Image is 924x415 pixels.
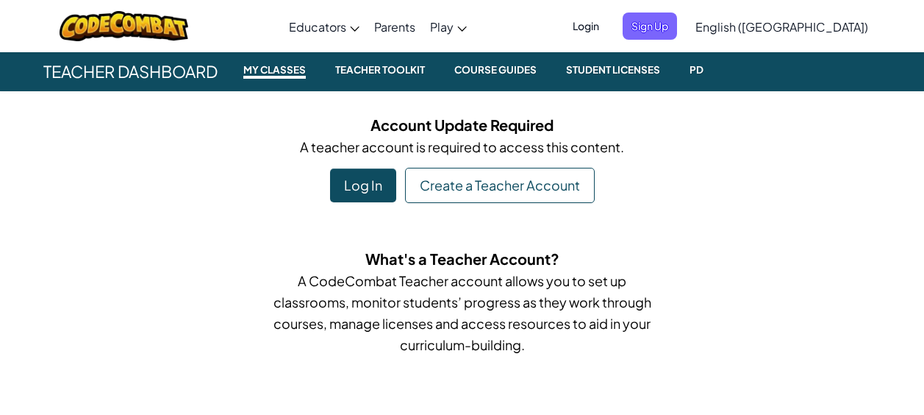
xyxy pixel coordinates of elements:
[405,168,595,203] a: Create a Teacher Account
[243,61,306,79] small: My Classes
[688,7,875,46] a: English ([GEOGRAPHIC_DATA])
[448,61,542,79] small: Course Guides
[32,52,229,91] span: Teacher Dashboard
[564,13,608,40] button: Login
[60,11,188,41] img: CodeCombat logo
[264,247,661,270] h5: What's a Teacher Account?
[423,7,474,46] a: Play
[229,52,320,91] a: My Classes
[367,7,423,46] a: Parents
[282,7,367,46] a: Educators
[551,52,675,91] a: Student Licenses
[320,52,440,91] a: Teacher Toolkit
[289,19,346,35] span: Educators
[440,52,551,91] a: Course Guides
[43,113,881,136] h5: Account Update Required
[560,61,666,79] small: Student Licenses
[329,61,431,79] small: Teacher Toolkit
[43,136,881,157] p: A teacher account is required to access this content.
[684,61,709,79] small: PD
[430,19,454,35] span: Play
[695,19,868,35] span: English ([GEOGRAPHIC_DATA])
[330,169,396,202] div: Log In
[675,52,718,91] a: PD
[264,270,661,355] p: A CodeCombat Teacher account allows you to set up classrooms, monitor students’ progress as they ...
[623,13,677,40] button: Sign Up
